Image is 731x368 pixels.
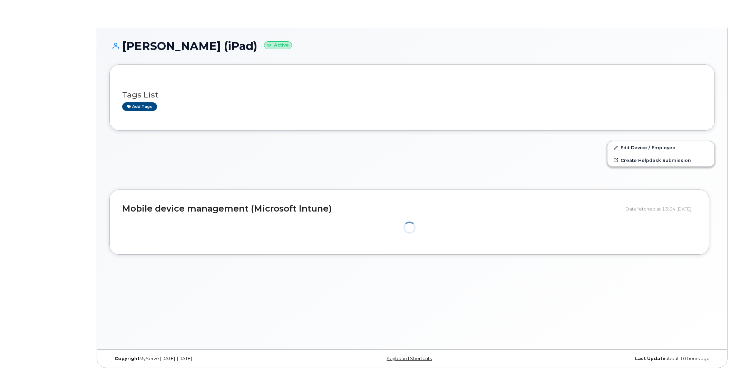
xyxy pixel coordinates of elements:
[607,141,714,154] a: Edit Device / Employee
[122,204,620,214] h2: Mobile device management (Microsoft Intune)
[635,356,665,361] strong: Last Update
[122,91,702,99] h3: Tags List
[109,356,311,361] div: MyServe [DATE]–[DATE]
[115,356,139,361] strong: Copyright
[264,41,292,49] small: Active
[625,202,696,215] div: Data fetched at 13:54 [DATE]
[122,102,157,111] a: Add tags
[607,154,714,166] a: Create Helpdesk Submission
[109,40,715,52] h1: [PERSON_NAME] (iPad)
[387,356,432,361] a: Keyboard Shortcuts
[513,356,715,361] div: about 10 hours ago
